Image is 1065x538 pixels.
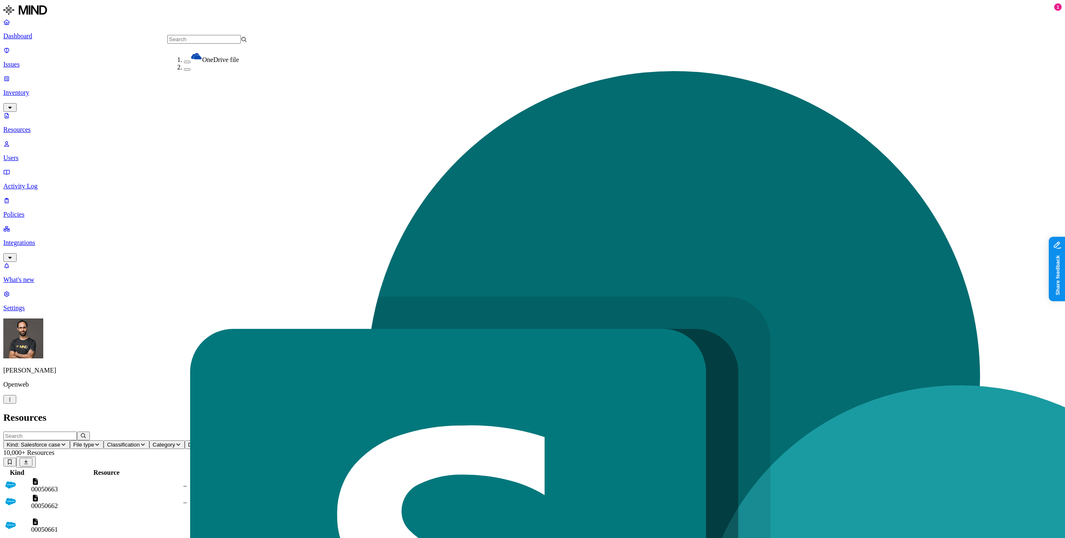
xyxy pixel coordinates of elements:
[3,304,1062,312] p: Settings
[5,469,30,476] div: Kind
[31,469,182,476] div: Resource
[3,18,1062,40] a: Dashboard
[3,211,1062,218] p: Policies
[3,197,1062,218] a: Policies
[3,61,1062,68] p: Issues
[3,168,1062,190] a: Activity Log
[3,140,1062,162] a: Users
[167,35,241,44] input: Search
[3,412,1062,423] h2: Resources
[202,56,239,63] span: OneDrive file
[73,442,94,448] span: File type
[7,442,60,448] span: Kind: Salesforce case
[107,442,140,448] span: Classification
[3,381,1062,388] p: Openweb
[153,442,175,448] span: Category
[3,183,1062,190] p: Activity Log
[3,276,1062,284] p: What's new
[5,496,16,507] img: salesforce.svg
[3,32,1062,40] p: Dashboard
[3,75,1062,111] a: Inventory
[191,50,202,62] img: onedrive.svg
[3,47,1062,68] a: Issues
[3,432,77,440] input: Search
[3,290,1062,312] a: Settings
[31,526,182,533] div: 00050661
[1054,3,1062,11] div: 1
[31,486,182,493] div: 00050663
[5,519,16,531] img: salesforce.svg
[3,112,1062,133] a: Resources
[3,154,1062,162] p: Users
[5,479,16,491] img: salesforce.svg
[3,262,1062,284] a: What's new
[3,89,1062,96] p: Inventory
[3,225,1062,261] a: Integrations
[3,449,54,456] span: 10,000+ Resources
[3,3,47,17] img: MIND
[3,239,1062,247] p: Integrations
[3,126,1062,133] p: Resources
[3,318,43,358] img: Ohad Abarbanel
[3,3,1062,18] a: MIND
[31,502,182,510] div: 00050662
